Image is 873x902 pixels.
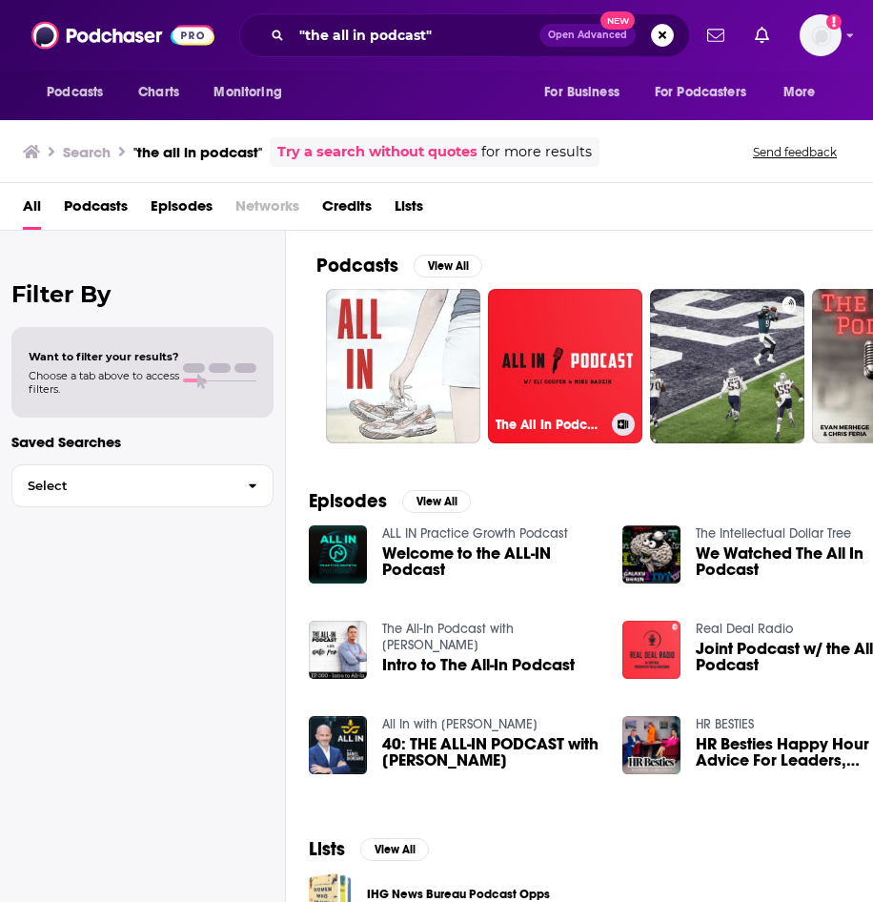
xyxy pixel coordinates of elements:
[309,489,387,513] h2: Episodes
[548,31,627,40] span: Open Advanced
[642,74,774,111] button: open menu
[770,74,840,111] button: open menu
[23,191,41,230] a: All
[235,191,299,230] span: Networks
[382,736,599,769] span: 40: THE ALL-IN PODCAST with [PERSON_NAME]
[29,350,179,363] span: Want to filter your results?
[783,79,816,106] span: More
[126,74,191,111] a: Charts
[382,716,538,732] a: All In with Daniel Giordano
[11,280,274,308] h2: Filter By
[382,657,575,673] a: Intro to The All-In Podcast
[138,79,179,106] span: Charts
[309,621,367,679] img: Intro to The All-In Podcast
[700,19,732,51] a: Show notifications dropdown
[309,837,345,861] h2: Lists
[382,525,568,542] a: ALL IN Practice Growth Podcast
[800,14,842,56] img: User Profile
[213,79,281,106] span: Monitoring
[382,736,599,769] a: 40: THE ALL-IN PODCAST with Daniel Giordano
[414,255,482,277] button: View All
[382,545,599,578] a: Welcome to the ALL-IN Podcast
[402,490,471,513] button: View All
[600,11,635,30] span: New
[133,143,262,161] h3: "the all in podcast"
[292,20,539,51] input: Search podcasts, credits, & more...
[12,480,233,492] span: Select
[322,191,372,230] a: Credits
[622,716,680,774] img: HR Besties Happy Hour – Advice For Leaders, Courtesy of the All In Podcast
[622,621,680,679] img: Joint Podcast w/ the All In Podcast
[316,254,398,277] h2: Podcasts
[544,79,619,106] span: For Business
[696,621,793,637] a: Real Deal Radio
[826,14,842,30] svg: Add a profile image
[47,79,103,106] span: Podcasts
[531,74,643,111] button: open menu
[747,144,843,160] button: Send feedback
[800,14,842,56] button: Show profile menu
[496,417,604,433] h3: The All In Podcast
[800,14,842,56] span: Logged in as samanthawu
[382,621,514,653] a: The All-In Podcast with Nate Peo
[309,525,367,584] img: Welcome to the ALL-IN Podcast
[309,489,471,513] a: EpisodesView All
[31,17,214,53] img: Podchaser - Follow, Share and Rate Podcasts
[747,19,777,51] a: Show notifications dropdown
[11,464,274,507] button: Select
[360,838,429,861] button: View All
[488,289,642,443] a: The All In Podcast
[395,191,423,230] a: Lists
[655,79,746,106] span: For Podcasters
[277,141,477,163] a: Try a search without quotes
[29,369,179,396] span: Choose a tab above to access filters.
[239,13,690,57] div: Search podcasts, credits, & more...
[696,716,754,732] a: HR BESTIES
[309,837,429,861] a: ListsView All
[200,74,306,111] button: open menu
[539,24,636,47] button: Open AdvancedNew
[481,141,592,163] span: for more results
[696,525,851,542] a: The Intellectual Dollar Tree
[151,191,213,230] a: Episodes
[11,433,274,451] p: Saved Searches
[309,716,367,774] img: 40: THE ALL-IN PODCAST with Daniel Giordano
[316,254,482,277] a: PodcastsView All
[63,143,111,161] h3: Search
[622,525,680,584] img: We Watched The All In Podcast
[33,74,128,111] button: open menu
[64,191,128,230] a: Podcasts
